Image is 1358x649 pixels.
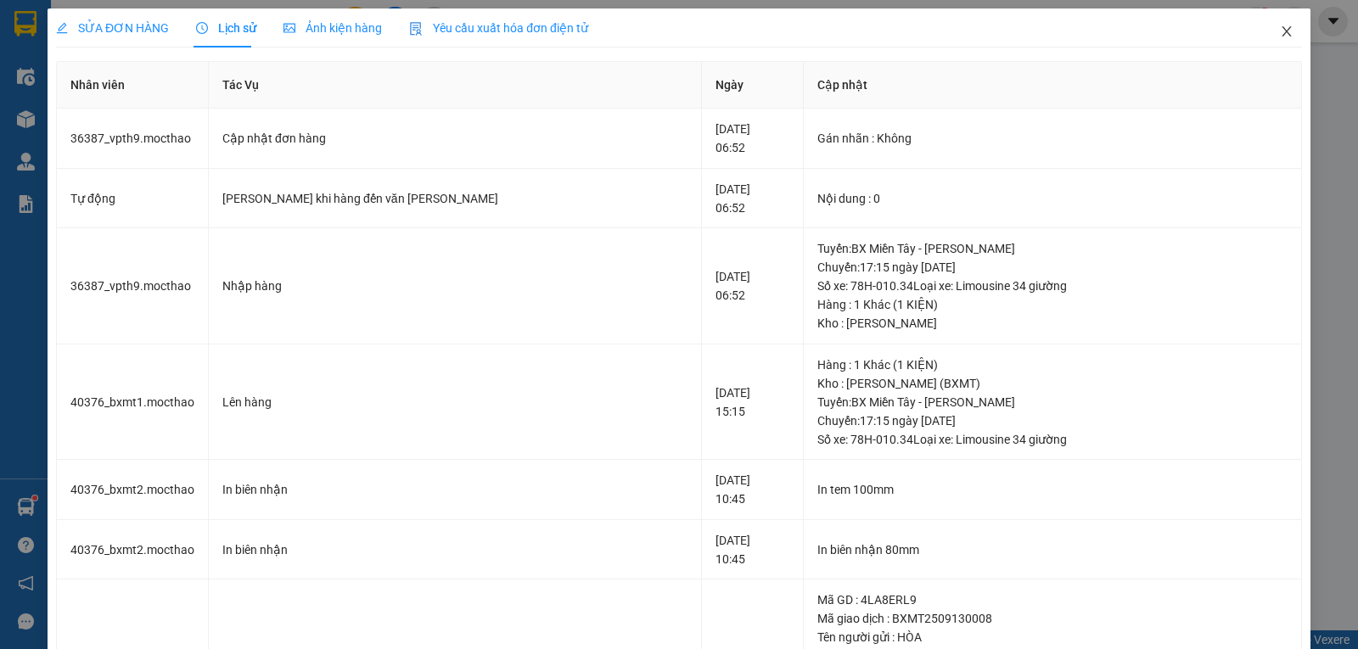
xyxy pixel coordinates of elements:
div: Kho : [PERSON_NAME] [817,314,1288,333]
div: Nội dung : 0 [817,189,1288,208]
div: Gán nhãn : Không [817,129,1288,148]
div: [DATE] 10:45 [715,471,789,508]
span: SỬA ĐƠN HÀNG [56,21,169,35]
td: 40376_bxmt2.mocthao [57,520,209,580]
div: [DATE] 15:15 [715,383,789,421]
div: [DATE] 06:52 [715,120,789,157]
span: Gửi: [14,14,41,32]
span: clock-circle [196,22,208,34]
td: 36387_vpth9.mocthao [57,228,209,344]
span: Nhận: [162,14,203,32]
div: Tuyến : BX Miền Tây - [PERSON_NAME] Chuyến: 17:15 ngày [DATE] Số xe: 78H-010.34 Loại xe: Limousin... [817,239,1288,295]
div: In biên nhận [222,480,687,499]
div: In biên nhận 80mm [817,540,1288,559]
div: HÀ [14,73,150,93]
div: [PERSON_NAME] (BXMT) [14,14,150,73]
div: [PERSON_NAME] khi hàng đến văn [PERSON_NAME] [222,189,687,208]
div: TRANG [162,53,298,73]
div: [PERSON_NAME] [162,14,298,53]
td: 40376_bxmt1.mocthao [57,344,209,461]
div: Tuyến : BX Miền Tây - [PERSON_NAME] Chuyến: 17:15 ngày [DATE] Số xe: 78H-010.34 Loại xe: Limousin... [817,393,1288,449]
img: icon [409,22,423,36]
div: [DATE] 06:52 [715,267,789,305]
div: Nhập hàng [222,277,687,295]
div: Lên hàng [222,393,687,411]
div: Kho : [PERSON_NAME] (BXMT) [817,374,1288,393]
th: Cập nhật [804,62,1302,109]
div: Tên người gửi : HÒA [817,628,1288,646]
div: In tem 100mm [817,480,1288,499]
div: 0983843350 [162,73,298,97]
button: Close [1263,8,1310,56]
span: edit [56,22,68,34]
div: Hàng : 1 Khác (1 KIỆN) [817,295,1288,314]
td: Tự động [57,169,209,229]
div: 0 [162,97,298,117]
span: Lịch sử [196,21,256,35]
th: Nhân viên [57,62,209,109]
th: Tác Vụ [209,62,702,109]
td: 40376_bxmt2.mocthao [57,460,209,520]
span: Ảnh kiện hàng [283,21,382,35]
div: In biên nhận [222,540,687,559]
span: picture [283,22,295,34]
div: [DATE] 06:52 [715,180,789,217]
div: Mã GD : 4LA8ERL9 [817,590,1288,609]
div: Cập nhật đơn hàng [222,129,687,148]
td: 36387_vpth9.mocthao [57,109,209,169]
div: Hàng : 1 Khác (1 KIỆN) [817,355,1288,374]
th: Ngày [702,62,804,109]
div: Mã giao dịch : BXMT2509130008 [817,609,1288,628]
div: 0988664391 [14,93,150,117]
span: close [1280,25,1293,38]
span: Yêu cầu xuất hóa đơn điện tử [409,21,588,35]
div: [DATE] 10:45 [715,531,789,568]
